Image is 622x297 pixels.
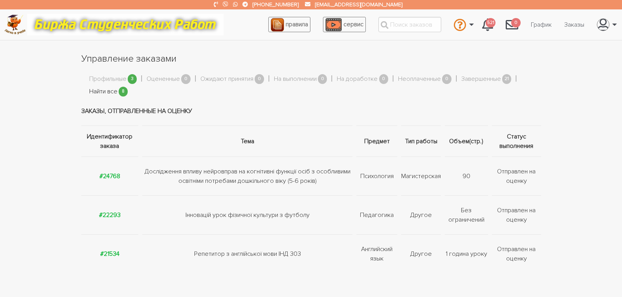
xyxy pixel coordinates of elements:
a: 0 [499,14,525,35]
a: Ожидают принятия [200,74,253,84]
td: Без ограничений [443,196,490,235]
span: 3 [128,74,137,84]
span: 0 [442,74,451,84]
td: Английский язык [354,235,399,273]
th: Объем(стр.) [443,126,490,157]
a: Завершенные [461,74,501,84]
span: 0 [511,18,521,28]
td: Другое [399,196,443,235]
a: #21534 [100,250,119,258]
td: Отправлен на оценку [490,157,541,196]
span: 0 [181,74,191,84]
td: Магистерская [399,157,443,196]
a: правила [268,17,310,32]
a: График [525,17,558,32]
img: motto-12e01f5a76059d5f6a28199ef077b1f78e012cfde436ab5cf1d4517935686d32.gif [27,14,224,35]
td: 90 [443,157,490,196]
img: logo-c4363faeb99b52c628a42810ed6dfb4293a56d4e4775eb116515dfe7f33672af.png [4,15,26,35]
a: На доработке [337,74,378,84]
th: Предмет [354,126,399,157]
a: [EMAIL_ADDRESS][DOMAIN_NAME] [315,1,402,8]
span: правила [286,20,308,28]
span: 0 [318,74,327,84]
td: Другое [399,235,443,273]
h1: Управление заказами [81,52,541,66]
a: Неоплаченные [398,74,441,84]
span: 0 [379,74,389,84]
a: сервис [323,17,366,32]
a: Найти все [89,87,117,97]
img: agreement_icon-feca34a61ba7f3d1581b08bc946b2ec1ccb426f67415f344566775c155b7f62c.png [271,18,284,31]
th: Статус выполнения [490,126,541,157]
th: Тип работы [399,126,443,157]
td: Інновацій урок фізичної культури з футболу [140,196,355,235]
a: #22293 [99,211,121,219]
span: 8 [119,87,128,97]
td: Дослідження впливу нейровправ на когнітивні функції осіб з особливими освітніми потребами дошкіль... [140,157,355,196]
a: 521 [476,14,499,35]
span: 21 [502,74,512,84]
span: сервис [343,20,363,28]
td: Отправлен на оценку [490,196,541,235]
td: Заказы, отправленные на оценку [81,97,541,126]
a: На выполнении [274,74,317,84]
th: Тема [140,126,355,157]
td: Педагогика [354,196,399,235]
td: Психология [354,157,399,196]
span: 0 [255,74,264,84]
th: Идентификатор заказа [81,126,140,157]
span: 521 [486,18,495,28]
a: Профильные [89,74,127,84]
td: Отправлен на оценку [490,235,541,273]
a: Заказы [558,17,591,32]
td: Репетитор з англійської мови ІНД 303 [140,235,355,273]
a: Оцененные [147,74,180,84]
input: Поиск заказов [378,17,441,32]
img: play_icon-49f7f135c9dc9a03216cfdbccbe1e3994649169d890fb554cedf0eac35a01ba8.png [325,18,342,31]
td: 1 година уроку [443,235,490,273]
a: #24768 [99,172,120,180]
a: [PHONE_NUMBER] [253,1,299,8]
